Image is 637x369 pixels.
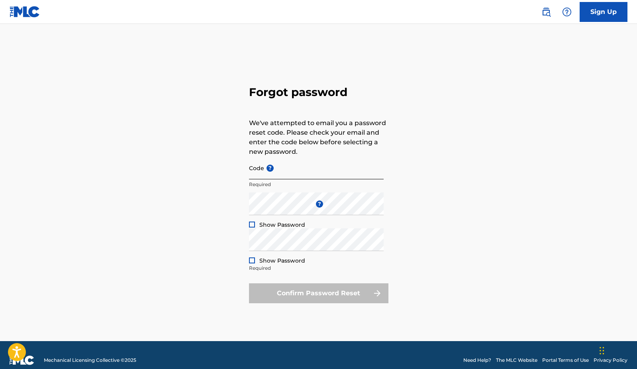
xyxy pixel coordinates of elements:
span: Mechanical Licensing Collective © 2025 [44,357,136,364]
a: Privacy Policy [594,357,627,364]
span: Show Password [259,221,305,228]
p: Required [249,181,384,188]
a: Public Search [538,4,554,20]
img: search [541,7,551,17]
a: Portal Terms of Use [542,357,589,364]
a: Sign Up [580,2,627,22]
iframe: Chat Widget [597,331,637,369]
div: Help [559,4,575,20]
p: Required [249,265,384,272]
a: Need Help? [463,357,491,364]
img: MLC Logo [10,6,40,18]
span: ? [267,165,274,172]
div: Drag [600,339,604,363]
p: We've attempted to email you a password reset code. Please check your email and enter the code be... [249,118,388,157]
h3: Forgot password [249,85,388,99]
span: ? [316,200,323,208]
span: Show Password [259,257,305,264]
img: logo [10,355,34,365]
img: help [562,7,572,17]
a: The MLC Website [496,357,537,364]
